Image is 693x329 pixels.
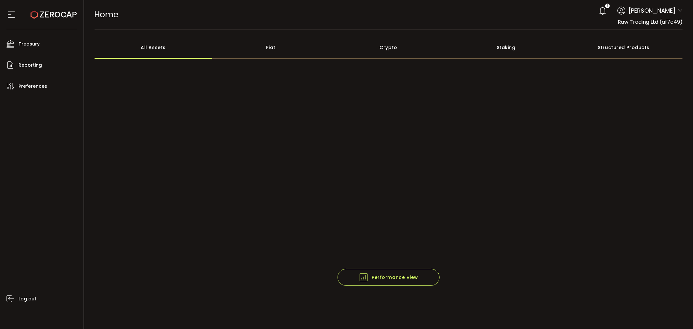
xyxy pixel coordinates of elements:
[212,36,330,59] div: Fiat
[447,36,565,59] div: Staking
[19,60,42,70] span: Reporting
[19,39,40,49] span: Treasury
[629,6,675,15] span: [PERSON_NAME]
[19,294,36,304] span: Log out
[95,9,119,20] span: Home
[359,272,418,282] span: Performance View
[338,269,440,286] button: Performance View
[607,4,608,8] span: 3
[565,36,683,59] div: Structured Products
[618,18,683,26] span: Raw Trading Ltd (af7c49)
[19,82,47,91] span: Preferences
[95,36,212,59] div: All Assets
[330,36,447,59] div: Crypto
